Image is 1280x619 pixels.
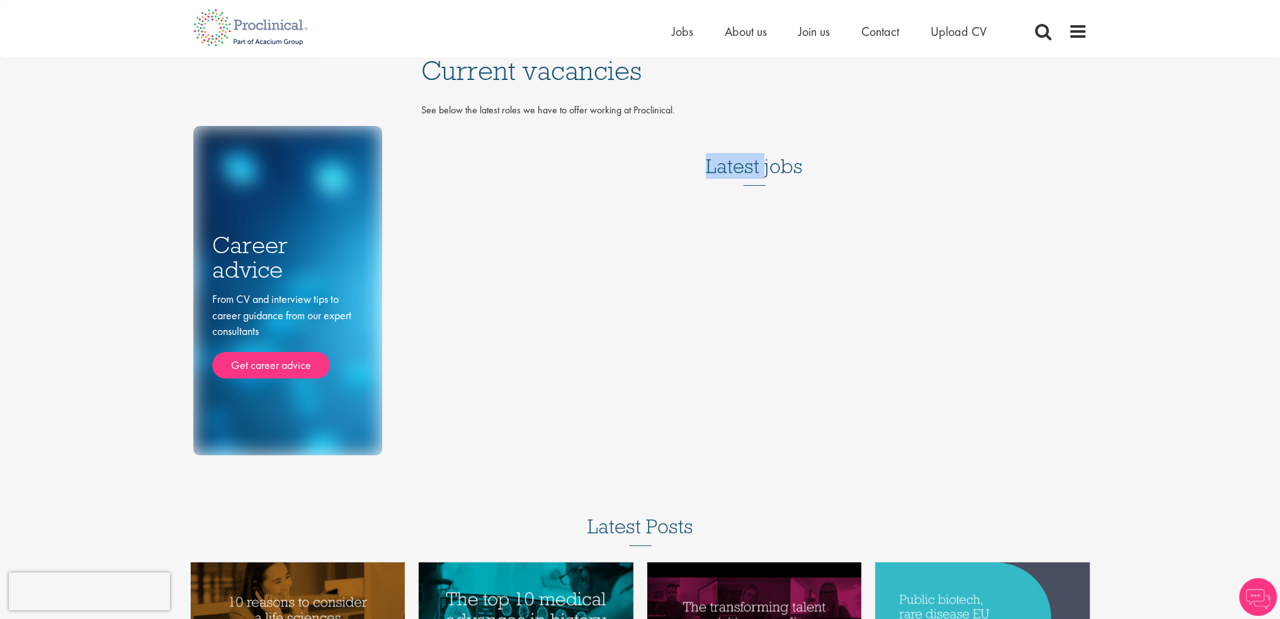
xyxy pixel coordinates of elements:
[212,291,363,378] div: From CV and interview tips to career guidance from our expert consultants
[9,572,170,610] iframe: reCAPTCHA
[725,23,767,40] a: About us
[421,103,1087,118] p: See below the latest roles we have to offer working at Proclinical.
[798,23,830,40] a: Join us
[861,23,899,40] a: Contact
[672,23,693,40] a: Jobs
[421,54,642,88] span: Current vacancies
[931,23,987,40] a: Upload CV
[212,352,330,378] a: Get career advice
[706,124,803,186] h3: Latest jobs
[587,516,693,546] h3: Latest Posts
[212,233,363,281] h3: Career advice
[1239,578,1277,616] img: Chatbot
